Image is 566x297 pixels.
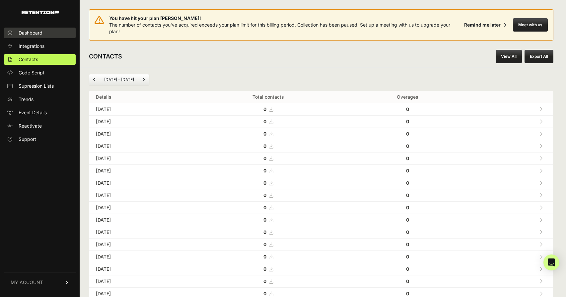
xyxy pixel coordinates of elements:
[263,106,266,112] strong: 0
[263,131,266,137] strong: 0
[263,217,266,223] strong: 0
[525,50,553,63] button: Export All
[100,77,138,82] li: [DATE] - [DATE]
[4,134,76,145] a: Support
[4,94,76,105] a: Trends
[4,67,76,78] a: Code Script
[89,74,100,85] a: Previous
[89,103,190,116] td: [DATE]
[19,43,44,49] span: Integrations
[4,54,76,65] a: Contacts
[263,168,266,173] strong: 0
[4,28,76,38] a: Dashboard
[406,266,409,272] strong: 0
[89,128,190,140] td: [DATE]
[19,96,34,103] span: Trends
[4,41,76,51] a: Integrations
[89,239,190,251] td: [DATE]
[263,266,266,272] strong: 0
[406,278,409,284] strong: 0
[347,91,468,103] th: Overages
[263,242,266,247] strong: 0
[4,107,76,118] a: Event Details
[263,180,266,186] strong: 0
[11,279,43,286] span: MY ACCOUNT
[4,272,76,292] a: MY ACCOUNT
[464,22,501,28] div: Remind me later
[4,81,76,91] a: Supression Lists
[89,202,190,214] td: [DATE]
[19,56,38,63] span: Contacts
[22,11,59,14] img: Retention.com
[19,136,36,143] span: Support
[89,226,190,239] td: [DATE]
[89,189,190,202] td: [DATE]
[406,242,409,247] strong: 0
[89,152,190,165] td: [DATE]
[89,177,190,189] td: [DATE]
[263,254,266,259] strong: 0
[89,165,190,177] td: [DATE]
[190,91,347,103] th: Total contacts
[406,106,409,112] strong: 0
[19,83,54,89] span: Supression Lists
[406,155,409,161] strong: 0
[263,278,266,284] strong: 0
[263,229,266,235] strong: 0
[138,74,149,85] a: Next
[89,251,190,263] td: [DATE]
[4,121,76,131] a: Reactivate
[406,291,409,296] strong: 0
[19,30,42,36] span: Dashboard
[89,116,190,128] td: [DATE]
[406,205,409,210] strong: 0
[513,18,548,32] button: Meet with us
[89,91,190,103] th: Details
[406,131,409,137] strong: 0
[19,123,42,129] span: Reactivate
[406,229,409,235] strong: 0
[89,263,190,275] td: [DATE]
[406,168,409,173] strong: 0
[263,143,266,149] strong: 0
[263,192,266,198] strong: 0
[263,155,266,161] strong: 0
[406,254,409,259] strong: 0
[496,50,522,63] a: View All
[543,254,559,270] div: Open Intercom Messenger
[263,291,266,296] strong: 0
[406,192,409,198] strong: 0
[263,205,266,210] strong: 0
[89,275,190,288] td: [DATE]
[19,69,44,76] span: Code Script
[406,119,409,124] strong: 0
[89,214,190,226] td: [DATE]
[19,109,47,116] span: Event Details
[109,22,450,34] span: The number of contacts you've acquired exceeds your plan limit for this billing period. Collectio...
[461,19,509,31] button: Remind me later
[263,119,266,124] strong: 0
[89,140,190,152] td: [DATE]
[406,143,409,149] strong: 0
[406,180,409,186] strong: 0
[89,52,122,61] h2: CONTACTS
[406,217,409,223] strong: 0
[109,15,461,22] span: You have hit your plan [PERSON_NAME]!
